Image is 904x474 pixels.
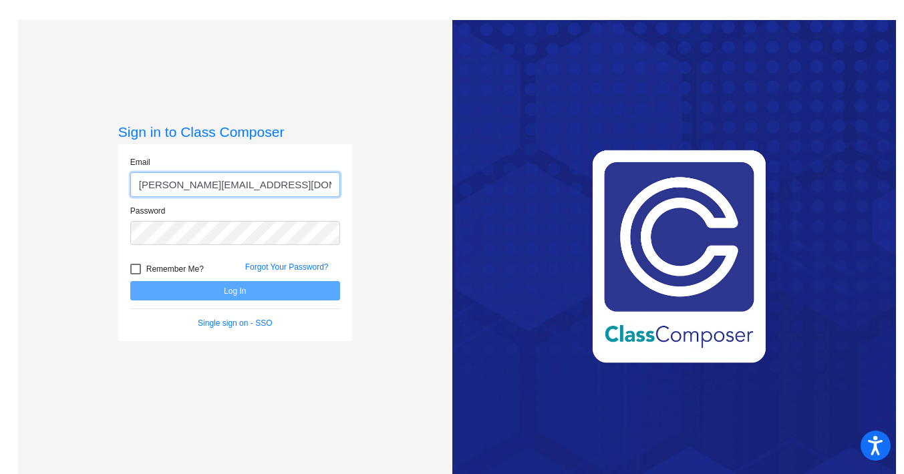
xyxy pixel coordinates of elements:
button: Log In [130,281,340,300]
h3: Sign in to Class Composer [118,124,352,140]
a: Forgot Your Password? [245,262,329,272]
label: Email [130,156,150,168]
span: Remember Me? [146,261,204,277]
label: Password [130,205,166,217]
a: Single sign on - SSO [198,318,272,328]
